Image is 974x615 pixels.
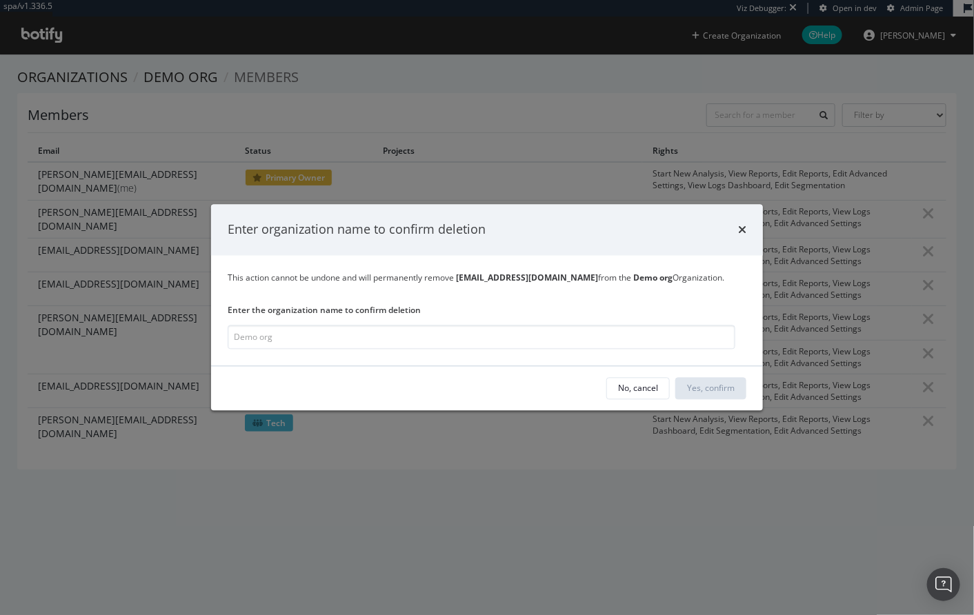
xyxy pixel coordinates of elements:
[927,568,960,601] div: Open Intercom Messenger
[228,272,746,283] div: This action cannot be undone and will permanently remove from the Organization.
[211,205,763,411] div: modal
[687,383,735,394] div: Yes, confirm
[228,325,735,349] input: Demo org
[228,304,735,316] label: Enter the organization name to confirm deletion
[228,221,486,239] div: Enter organization name to confirm deletion
[738,221,746,239] div: times
[618,383,658,394] div: No, cancel
[456,272,598,283] b: [EMAIL_ADDRESS][DOMAIN_NAME]
[606,377,670,399] button: No, cancel
[633,272,673,283] b: Demo org
[675,377,746,399] button: Yes, confirm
